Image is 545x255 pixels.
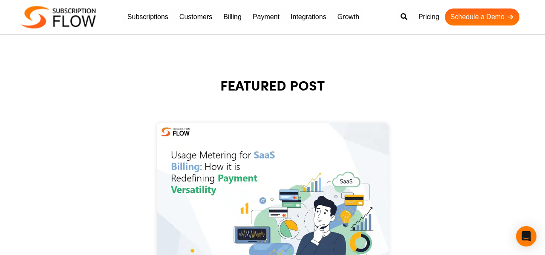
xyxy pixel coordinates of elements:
[17,76,528,115] h1: FEATURED POST
[21,6,96,28] img: Subscriptionflow
[332,8,365,25] a: Growth
[413,8,445,25] a: Pricing
[285,8,332,25] a: Integrations
[516,226,536,246] div: Open Intercom Messenger
[122,8,174,25] a: Subscriptions
[445,8,519,25] a: Schedule a Demo
[247,8,285,25] a: Payment
[218,8,247,25] a: Billing
[174,8,218,25] a: Customers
